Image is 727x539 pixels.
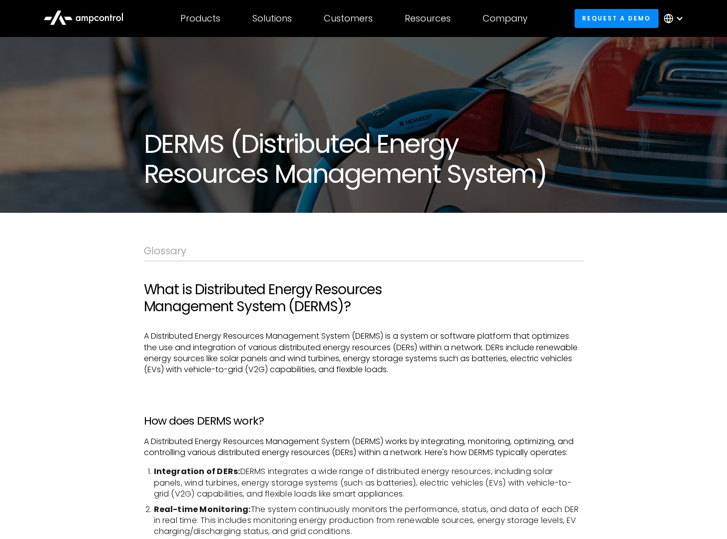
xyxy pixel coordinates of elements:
li: The system continuously monitors the performance, status, and data of each DER in real time. This... [154,504,584,538]
div: Solutions [252,13,292,24]
h2: What is Distributed Energy Resources Management System (DERMS)? [144,281,584,315]
h1: DERMS (Distributed Energy Resources Management System) [144,129,584,189]
p: A Distributed Energy Resources Management System (DERMS) is a system or software platform that op... [144,331,584,376]
div: Products [180,13,220,24]
h3: How does DERMS work? [144,415,584,428]
div: Company [483,13,528,24]
strong: Integration of DERs: [154,466,240,477]
p: ‍ [144,384,584,395]
div: Resources [405,13,451,24]
a: Request a demo [575,9,659,27]
strong: Real-time Monitoring: [154,504,251,515]
div: Customers [324,13,373,24]
div: Glossary [144,245,584,257]
li: DERMS integrates a wide range of distributed energy resources, including solar panels, wind turbi... [154,466,584,500]
p: A Distributed Energy Resources Management System (DERMS) works by integrating, monitoring, optimi... [144,436,584,459]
